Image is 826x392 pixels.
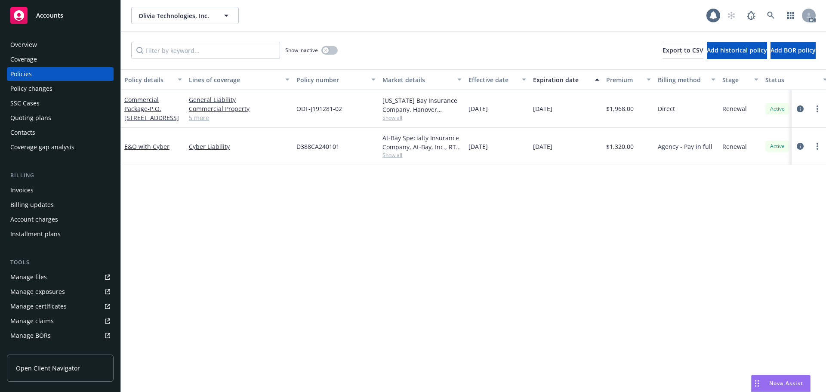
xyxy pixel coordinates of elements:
a: Cyber Liability [189,142,290,151]
a: Manage certificates [7,299,114,313]
button: Billing method [654,69,719,90]
div: At-Bay Specialty Insurance Company, At-Bay, Inc., RT Specialty Insurance Services, LLC (RSG Speci... [382,133,462,151]
div: Policy details [124,75,173,84]
span: Show all [382,114,462,121]
div: Coverage gap analysis [10,140,74,154]
span: [DATE] [468,142,488,151]
div: [US_STATE] Bay Insurance Company, Hanover Insurance Group [382,96,462,114]
div: Billing method [658,75,706,84]
a: more [812,104,823,114]
a: Start snowing [723,7,740,24]
div: Premium [606,75,641,84]
button: Lines of coverage [185,69,293,90]
a: SSC Cases [7,96,114,110]
span: Add historical policy [707,46,767,54]
input: Filter by keyword... [131,42,280,59]
button: Stage [719,69,762,90]
a: General Liability [189,95,290,104]
span: Renewal [722,104,747,113]
a: E&O with Cyber [124,142,170,151]
a: Billing updates [7,198,114,212]
span: Open Client Navigator [16,364,80,373]
div: Billing updates [10,198,54,212]
a: Manage exposures [7,285,114,299]
button: Effective date [465,69,530,90]
div: Installment plans [10,227,61,241]
span: ODF-J191281-02 [296,104,342,113]
a: Invoices [7,183,114,197]
a: Quoting plans [7,111,114,125]
a: Summary of insurance [7,343,114,357]
a: Installment plans [7,227,114,241]
span: Direct [658,104,675,113]
a: Commercial Property [189,104,290,113]
div: Overview [10,38,37,52]
a: Coverage gap analysis [7,140,114,154]
button: Premium [603,69,654,90]
span: [DATE] [533,142,552,151]
a: 5 more [189,113,290,122]
div: Invoices [10,183,34,197]
a: Report a Bug [743,7,760,24]
span: [DATE] [533,104,552,113]
button: Policy details [121,69,185,90]
div: Coverage [10,52,37,66]
button: Nova Assist [751,375,811,392]
div: Effective date [468,75,517,84]
div: Manage certificates [10,299,67,313]
a: Policy changes [7,82,114,96]
div: Summary of insurance [10,343,76,357]
div: Status [765,75,818,84]
a: circleInformation [795,104,805,114]
button: Market details [379,69,465,90]
a: circleInformation [795,141,805,151]
a: Manage files [7,270,114,284]
button: Olivia Technologies, Inc. [131,7,239,24]
span: Agency - Pay in full [658,142,712,151]
span: Accounts [36,12,63,19]
a: Account charges [7,213,114,226]
span: Show inactive [285,46,318,54]
span: Nova Assist [769,380,803,387]
a: Search [762,7,780,24]
button: Export to CSV [663,42,703,59]
span: Olivia Technologies, Inc. [139,11,213,20]
div: Policy changes [10,82,52,96]
span: [DATE] [468,104,488,113]
span: Export to CSV [663,46,703,54]
span: $1,320.00 [606,142,634,151]
a: Contacts [7,126,114,139]
div: Policies [10,67,32,81]
button: Add BOR policy [771,42,816,59]
a: Switch app [782,7,799,24]
span: Active [769,105,786,113]
div: Stage [722,75,749,84]
div: Market details [382,75,452,84]
span: Show all [382,151,462,159]
button: Expiration date [530,69,603,90]
span: - P.O. [STREET_ADDRESS] [124,105,179,122]
div: Manage claims [10,314,54,328]
div: Contacts [10,126,35,139]
span: Renewal [722,142,747,151]
div: Quoting plans [10,111,51,125]
div: Billing [7,171,114,180]
a: Accounts [7,3,114,28]
a: Manage BORs [7,329,114,343]
div: Policy number [296,75,366,84]
a: Overview [7,38,114,52]
span: Active [769,142,786,150]
div: Manage BORs [10,329,51,343]
button: Policy number [293,69,379,90]
a: more [812,141,823,151]
div: Account charges [10,213,58,226]
a: Coverage [7,52,114,66]
span: D388CA240101 [296,142,339,151]
div: Tools [7,258,114,267]
div: Manage files [10,270,47,284]
a: Manage claims [7,314,114,328]
button: Add historical policy [707,42,767,59]
div: SSC Cases [10,96,40,110]
div: Expiration date [533,75,590,84]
